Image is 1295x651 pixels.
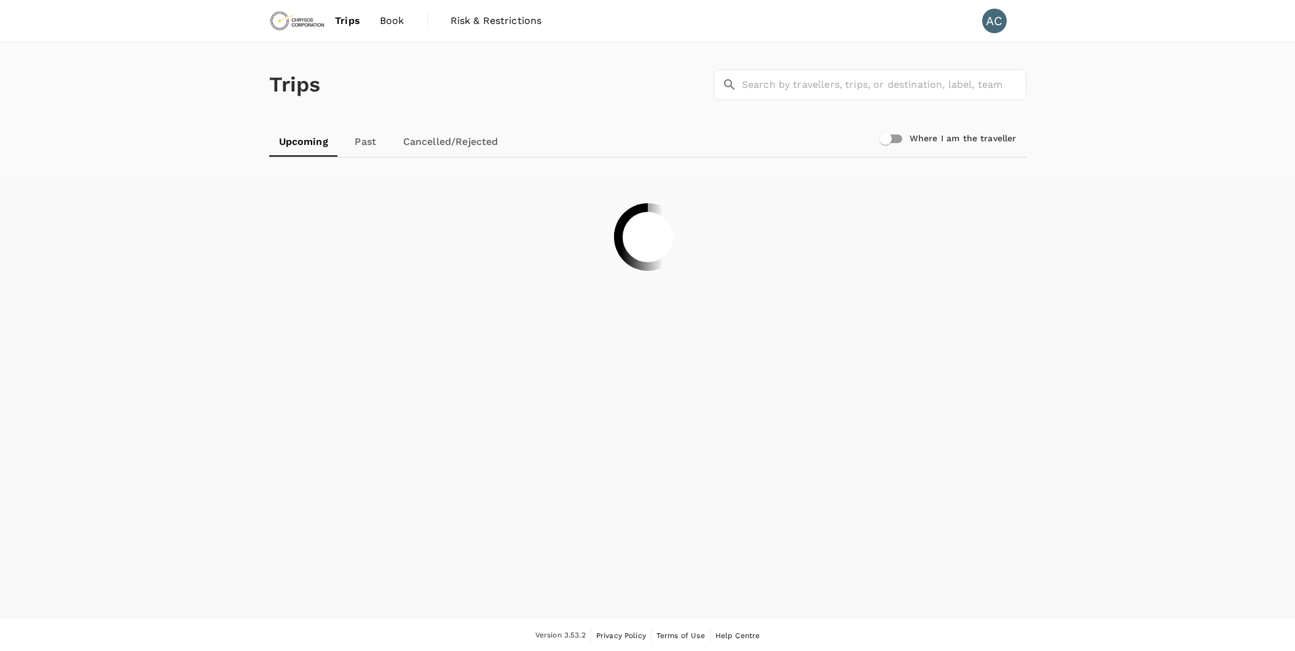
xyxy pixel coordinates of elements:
span: Version 3.53.2 [535,630,586,642]
div: AC [982,9,1007,33]
a: Upcoming [269,127,338,157]
a: Past [338,127,393,157]
span: Trips [335,14,360,28]
span: Book [380,14,404,28]
h1: Trips [269,42,321,127]
img: Chrysos Corporation [269,7,326,34]
a: Help Centre [715,629,760,642]
span: Privacy Policy [596,631,646,640]
span: Help Centre [715,631,760,640]
span: Terms of Use [656,631,705,640]
a: Privacy Policy [596,629,646,642]
input: Search by travellers, trips, or destination, label, team [742,69,1026,100]
a: Cancelled/Rejected [393,127,508,157]
h6: Where I am the traveller [910,132,1017,146]
span: Risk & Restrictions [451,14,542,28]
a: Terms of Use [656,629,705,642]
